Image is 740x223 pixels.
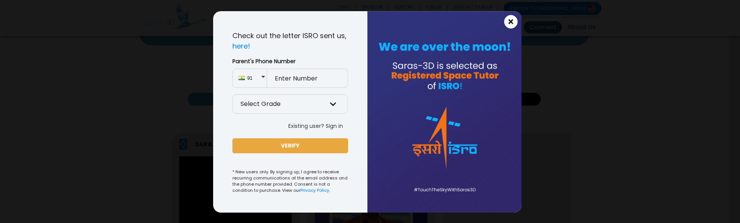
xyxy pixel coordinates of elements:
[267,69,348,88] input: Enter Number
[232,169,348,193] small: * New users only. By signing up, I agree to receive recurring communications at the email address...
[232,30,348,51] p: Check out the letter ISRO sent us,
[247,75,261,82] span: 91
[283,120,348,132] button: Existing user? Sign in
[508,17,514,27] span: ×
[300,187,329,193] a: Privacy Policy
[232,138,348,153] button: VERIFY
[232,57,348,65] label: Parent's Phone Number
[232,41,250,51] a: here!
[504,15,518,29] button: Close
